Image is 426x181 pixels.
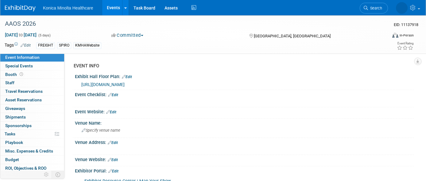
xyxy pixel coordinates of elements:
td: Toggle Event Tabs [52,171,64,179]
a: Edit [122,75,132,79]
span: Travel Reservations [5,89,43,94]
div: FREIGHT [36,42,55,49]
div: Venue Name: [75,119,414,126]
a: Special Events [0,62,64,70]
div: Exhibit Hall Floor Plan: [75,72,414,80]
span: Tasks [5,131,15,136]
span: Budget [5,157,19,162]
a: Playbook [0,138,64,147]
button: Committed [109,32,146,39]
a: Budget [0,156,64,164]
span: Search [368,6,382,10]
span: Event ID: 11137918 [394,22,418,27]
img: Format-Inperson.png [392,33,398,38]
a: Booth [0,70,64,79]
span: Staff [5,80,14,85]
span: Konica Minolta Healthcare [43,6,93,10]
a: Edit [108,93,118,97]
td: Tags [5,42,31,49]
span: [GEOGRAPHIC_DATA], [GEOGRAPHIC_DATA] [254,34,331,38]
a: Asset Reservations [0,96,64,104]
a: Giveaways [0,104,64,113]
span: Giveaways [5,106,25,111]
a: Travel Reservations [0,87,64,96]
div: Event Format [353,32,414,41]
span: Special Events [5,63,33,68]
span: Specify venue name [82,128,120,133]
a: Sponsorships [0,122,64,130]
span: (5 days) [38,33,51,37]
a: Shipments [0,113,64,121]
a: Edit [21,43,31,47]
a: Edit [106,110,116,114]
div: Exhibitor Portal: [75,166,414,174]
a: Edit [108,158,118,162]
a: Misc. Expenses & Credits [0,147,64,155]
a: [URL][DOMAIN_NAME] [81,82,125,87]
a: Event Information [0,53,64,62]
div: SPIRO [57,42,71,49]
span: ROI, Objectives & ROO [5,166,46,171]
div: Event Website: [75,107,414,115]
span: Shipments [5,115,26,119]
a: Edit [108,141,118,145]
td: Personalize Event Tab Strip [41,171,52,179]
span: Sponsorships [5,123,32,128]
img: ExhibitDay [5,5,36,11]
div: KMHAWebsite [73,42,101,49]
a: Edit [108,169,118,173]
a: Search [360,3,388,13]
span: to [18,32,24,37]
span: Asset Reservations [5,97,42,102]
div: EVENT INFO [74,63,409,69]
div: Venue Address: [75,138,414,146]
span: Event Information [5,55,40,60]
span: Booth [5,72,24,77]
a: Staff [0,79,64,87]
span: Booth not reserved yet [18,72,24,77]
a: ROI, Objectives & ROO [0,164,64,172]
span: Playbook [5,140,23,145]
div: Event Rating [397,42,413,45]
span: Misc. Expenses & Credits [5,149,53,153]
div: Event Checklist: [75,90,414,98]
img: Annette O'Mahoney [396,2,408,14]
div: In-Person [399,33,414,38]
div: Venue Website: [75,155,414,163]
a: Tasks [0,130,64,138]
div: AAOS 2026 [3,18,379,29]
span: [DATE] [DATE] [5,32,37,38]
